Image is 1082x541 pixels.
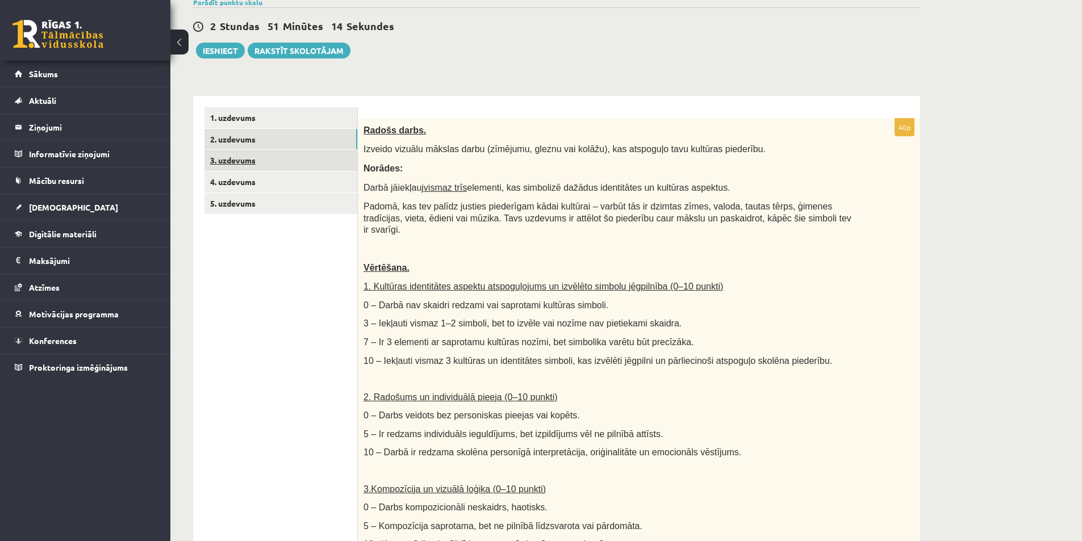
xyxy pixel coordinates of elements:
[424,183,467,192] u: vismaz trīs
[364,521,642,531] span: 5 – Kompozīcija saprotama, bet ne pilnībā līdzsvarota vai pārdomāta.
[364,502,548,512] span: 0 – Darbs kompozicionāli neskaidrs, haotisks.
[364,202,851,234] span: Padomā, kas tev palīdz justies piederīgam kādai kultūrai – varbūt tās ir dzimtas zīmes, valoda, t...
[196,43,245,58] button: Iesniegt
[204,150,357,171] a: 3. uzdevums
[364,282,723,291] span: 1. Kultūras identitātes aspektu atspoguļojums un izvēlēto simbolu jēgpilnība (0–10 punkti)
[204,193,357,214] a: 5. uzdevums
[15,141,156,167] a: Informatīvie ziņojumi
[12,20,103,48] a: Rīgas 1. Tālmācības vidusskola
[346,19,394,32] span: Sekundes
[29,95,56,106] span: Aktuāli
[15,114,156,140] a: Ziņojumi
[364,300,608,310] span: 0 – Darbā nav skaidri redzami vai saprotami kultūras simboli.
[15,248,156,274] a: Maksājumi
[283,19,323,32] span: Minūtes
[364,356,832,366] span: 10 – Iekļauti vismaz 3 kultūras un identitātes simboli, kas izvēlēti jēgpilni un pārliecinoši ats...
[15,354,156,380] a: Proktoringa izmēģinājums
[29,69,58,79] span: Sākums
[248,43,350,58] a: Rakstīt skolotājam
[29,362,128,372] span: Proktoringa izmēģinājums
[204,129,357,150] a: 2. uzdevums
[268,19,279,32] span: 51
[364,263,410,272] span: Vērtēšana.
[364,318,682,328] span: 3 – Iekļauti vismaz 1–2 simboli, bet to izvēle vai nozīme nav pietiekami skaidra.
[15,274,156,300] a: Atzīmes
[15,328,156,354] a: Konferences
[204,171,357,192] a: 4. uzdevums
[364,484,546,494] span: 3.Kompozīcija un vizuālā loģika (0–10 punkti)
[364,337,694,347] span: 7 – Ir 3 elementi ar saprotamu kultūras nozīmi, bet simbolika varētu būt precīzāka.
[15,167,156,194] a: Mācību resursi
[29,175,84,186] span: Mācību resursi
[29,202,118,212] span: [DEMOGRAPHIC_DATA]
[364,447,741,457] span: 10 – Darbā ir redzama skolēna personīgā interpretācija, oriģinalitāte un emocionāls vēstījums.
[29,309,119,319] span: Motivācijas programma
[15,87,156,114] a: Aktuāli
[15,221,156,247] a: Digitālie materiāli
[29,248,156,274] legend: Maksājumi
[29,141,156,167] legend: Informatīvie ziņojumi
[364,392,558,402] span: 2. Radošums un individuālā pieeja (0–10 punkti)
[29,229,97,239] span: Digitālie materiāli
[364,183,730,192] span: Darbā jāiekļauj elementi, kas simbolizē dažādus identitātes un kultūras aspektus.
[364,163,403,173] span: Norādes:
[29,282,60,292] span: Atzīmes
[15,301,156,327] a: Motivācijas programma
[15,61,156,87] a: Sākums
[210,19,216,32] span: 2
[29,114,156,140] legend: Ziņojumi
[364,410,580,420] span: 0 – Darbs veidots bez personiskas pieejas vai kopēts.
[331,19,342,32] span: 14
[204,107,357,128] a: 1. uzdevums
[11,11,538,23] body: Rich Text Editor, wiswyg-editor-user-answer-47433935610640
[220,19,260,32] span: Stundas
[895,118,914,136] p: 40p
[15,194,156,220] a: [DEMOGRAPHIC_DATA]
[364,125,426,135] span: Radošs darbs.
[364,429,663,439] span: 5 – Ir redzams individuāls ieguldījums, bet izpildījums vēl ne pilnībā attīsts.
[364,144,766,154] span: Izveido vizuālu mākslas darbu (zīmējumu, gleznu vai kolāžu), kas atspoguļo tavu kultūras piederību.
[29,335,77,346] span: Konferences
